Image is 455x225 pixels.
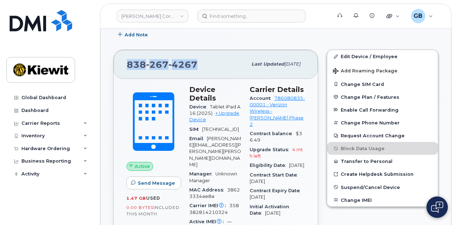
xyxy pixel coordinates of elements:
span: [DATE] [265,210,280,216]
span: Upgrade Status [250,147,292,152]
button: Change IMEI [327,194,438,206]
button: Suspend/Cancel Device [327,181,438,194]
span: 267 [146,59,169,70]
span: 4267 [169,59,197,70]
button: Change SIM Card [327,78,438,91]
button: Request Account Change [327,129,438,142]
a: Edit Device / Employee [327,50,438,63]
span: Add Note [125,31,148,38]
span: [DATE] [284,61,300,67]
span: Enable Call Forwarding [341,107,399,112]
span: Active IMEI [189,219,227,224]
button: Add Roaming Package [327,63,438,78]
span: Suspend/Cancel Device [341,184,400,190]
button: Add Note [113,28,154,41]
span: 0.00 Bytes [126,205,154,210]
span: Add Roaming Package [333,68,397,75]
img: Open chat [431,201,443,213]
span: MAC Address [189,187,227,193]
span: included this month [126,205,180,216]
span: used [146,195,160,201]
span: SIM [189,127,202,132]
a: Create Helpdesk Submission [327,168,438,180]
span: Change Plan / Features [341,94,399,99]
h3: Carrier Details [250,85,305,94]
span: 1.47 GB [126,196,146,201]
button: Block Data Usage [327,142,438,155]
span: — [227,219,232,224]
button: Change Plan / Features [327,91,438,103]
span: Unknown Manager [189,171,237,183]
span: Tablet iPad A16 (2025) [189,104,240,116]
a: 786080835-00001 - Verizon Wireless - [PERSON_NAME] Phase 2 [250,96,305,127]
span: [DATE] [289,163,304,168]
div: Gerry Bustos [406,9,438,23]
span: Manager [189,171,215,177]
span: Last updated [251,61,284,67]
span: [TECHNICAL_ID] [202,127,239,132]
span: Contract Expiry Date [250,188,304,193]
span: [DATE] [250,194,265,200]
button: Enable Call Forwarding [327,103,438,116]
a: Kiewit Corporation [117,10,188,22]
button: Transfer to Personal [327,155,438,168]
span: Carrier IMEI [189,203,229,208]
button: Send Message [126,177,181,189]
span: GB [414,12,422,20]
span: Initial Activation Date [250,204,289,216]
span: [PERSON_NAME][EMAIL_ADDRESS][PERSON_NAME][PERSON_NAME][DOMAIN_NAME] [189,136,241,167]
span: Eligibility Date [250,163,289,168]
span: Email [189,136,207,141]
input: Find something... [197,10,306,22]
div: Quicklinks [381,9,405,23]
span: Send Message [138,180,175,186]
button: Change Phone Number [327,116,438,129]
span: Device [189,104,210,109]
span: Contract Start Date [250,172,301,178]
span: Account [250,96,274,101]
h3: Device Details [189,85,241,102]
span: 838 [127,59,197,70]
span: Contract balance [250,131,296,136]
span: Active [135,163,150,170]
span: [DATE] [250,179,265,184]
span: 358382814210324 [189,203,239,215]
